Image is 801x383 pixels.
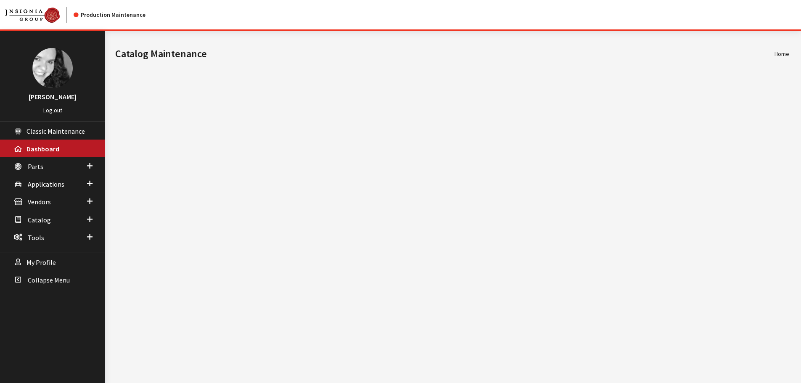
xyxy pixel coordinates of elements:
[5,8,60,23] img: Catalog Maintenance
[8,92,97,102] h3: [PERSON_NAME]
[28,162,43,171] span: Parts
[43,106,62,114] a: Log out
[26,145,59,153] span: Dashboard
[28,180,64,188] span: Applications
[26,127,85,135] span: Classic Maintenance
[28,198,51,206] span: Vendors
[28,276,70,284] span: Collapse Menu
[115,46,775,61] h1: Catalog Maintenance
[26,258,56,267] span: My Profile
[28,216,51,224] span: Catalog
[5,7,74,23] a: Insignia Group logo
[775,50,789,58] li: Home
[32,48,73,88] img: Khrystal Dorton
[74,11,145,19] div: Production Maintenance
[28,233,44,242] span: Tools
